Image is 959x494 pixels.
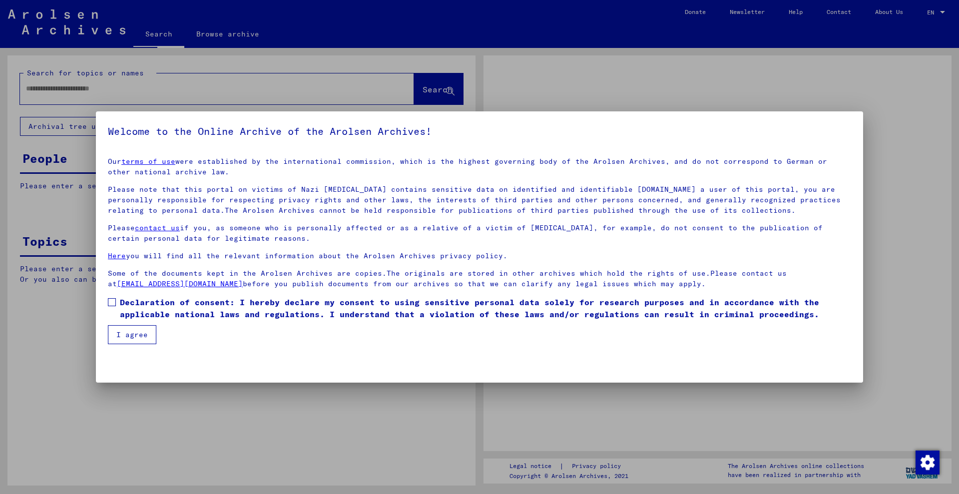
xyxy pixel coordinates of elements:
[108,123,851,139] h5: Welcome to the Online Archive of the Arolsen Archives!
[108,156,851,177] p: Our were established by the international commission, which is the highest governing body of the ...
[108,223,851,244] p: Please if you, as someone who is personally affected or as a relative of a victim of [MEDICAL_DAT...
[108,325,156,344] button: I agree
[108,184,851,216] p: Please note that this portal on victims of Nazi [MEDICAL_DATA] contains sensitive data on identif...
[108,251,126,260] a: Here
[120,296,851,320] span: Declaration of consent: I hereby declare my consent to using sensitive personal data solely for r...
[108,251,851,261] p: you will find all the relevant information about the Arolsen Archives privacy policy.
[135,223,180,232] a: contact us
[108,268,851,289] p: Some of the documents kept in the Arolsen Archives are copies.The originals are stored in other a...
[117,279,243,288] a: [EMAIL_ADDRESS][DOMAIN_NAME]
[121,157,175,166] a: terms of use
[916,451,940,475] img: Change consent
